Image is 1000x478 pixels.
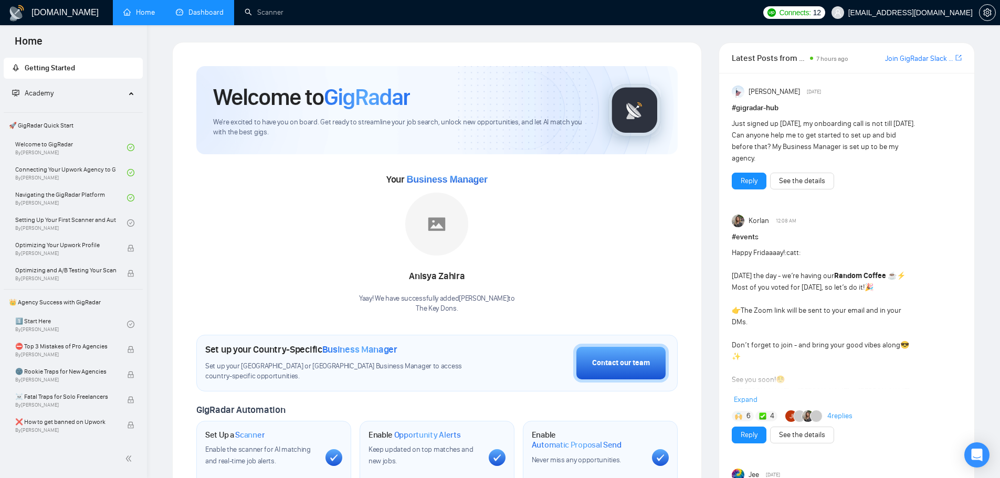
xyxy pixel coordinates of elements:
[15,136,127,159] a: Welcome to GigRadarBy[PERSON_NAME]
[213,118,592,137] span: We're excited to have you on board. Get ready to streamline your job search, unlock new opportuni...
[732,352,741,361] span: ✨
[15,186,127,209] a: Navigating the GigRadar PlatformBy[PERSON_NAME]
[406,174,487,185] span: Business Manager
[980,8,995,17] span: setting
[732,215,744,227] img: Korlan
[394,430,461,440] span: Opportunity Alerts
[15,391,116,402] span: ☠️ Fatal Traps for Solo Freelancers
[127,346,134,353] span: lock
[322,344,397,355] span: Business Manager
[888,271,897,280] span: ☕
[205,362,483,381] span: Set up your [GEOGRAPHIC_DATA] or [GEOGRAPHIC_DATA] Business Manager to access country-specific op...
[779,7,810,18] span: Connects:
[813,7,821,18] span: 12
[816,55,848,62] span: 7 hours ago
[8,5,25,22] img: logo
[5,115,142,136] span: 🚀 GigRadar Quick Start
[15,265,116,275] span: Optimizing and A/B Testing Your Scanner for Better Results
[732,102,962,114] h1: # gigradar-hub
[592,357,650,369] div: Contact our team
[834,9,841,16] span: user
[127,396,134,403] span: lock
[15,313,127,336] a: 1️⃣ Start HereBy[PERSON_NAME]
[324,83,410,111] span: GigRadar
[127,371,134,378] span: lock
[770,173,834,189] button: See the details
[369,430,461,440] h1: Enable
[25,63,75,72] span: Getting Started
[955,53,962,63] a: export
[15,275,116,282] span: By [PERSON_NAME]
[386,174,488,185] span: Your
[127,270,134,277] span: lock
[749,86,800,98] span: [PERSON_NAME]
[827,411,852,421] a: 4replies
[885,53,953,65] a: Join GigRadar Slack Community
[127,169,134,176] span: check-circle
[15,211,127,235] a: Setting Up Your First Scanner and Auto-BidderBy[PERSON_NAME]
[897,271,906,280] span: ⚡
[359,304,515,314] p: The Key Dons .
[127,321,134,328] span: check-circle
[205,344,397,355] h1: Set up your Country-Specific
[955,54,962,62] span: export
[15,352,116,358] span: By [PERSON_NAME]
[734,395,757,404] span: Expand
[205,445,311,465] span: Enable the scanner for AI matching and real-time job alerts.
[15,417,116,427] span: ❌ How to get banned on Upwork
[767,8,776,17] img: upwork-logo.png
[127,421,134,429] span: lock
[205,430,265,440] h1: Set Up a
[802,410,814,422] img: Korlan
[532,440,622,450] span: Automatic Proposal Send
[15,240,116,250] span: Optimizing Your Upwork Profile
[12,89,19,97] span: fund-projection-screen
[15,377,116,383] span: By [PERSON_NAME]
[732,118,916,164] div: Just signed up [DATE], my onboarding call is not till [DATE]. Can anyone help me to get started t...
[4,58,143,79] li: Getting Started
[15,366,116,377] span: 🌚 Rookie Traps for New Agencies
[746,411,751,421] span: 6
[900,341,909,349] span: 😎
[573,344,669,383] button: Contact our team
[235,430,265,440] span: Scanner
[865,283,873,292] span: 🎉
[785,410,797,422] img: JM
[770,411,774,421] span: 4
[359,294,515,314] div: Yaay! We have successfully added [PERSON_NAME] to
[749,215,769,227] span: Korlan
[12,89,54,98] span: Academy
[196,404,285,416] span: GigRadar Automation
[735,412,742,420] img: 🙌
[834,271,886,280] strong: Random Coffee
[127,219,134,227] span: check-circle
[213,83,410,111] h1: Welcome to
[979,4,996,21] button: setting
[979,8,996,17] a: setting
[369,445,473,465] span: Keep updated on top matches and new jobs.
[732,427,766,443] button: Reply
[15,250,116,257] span: By [PERSON_NAME]
[5,292,142,313] span: 👑 Agency Success with GigRadar
[779,429,825,441] a: See the details
[732,247,916,443] div: Happy Fridaaaay!:catt: [DATE] the day - we’re having our ️ ️ Most of you voted for [DATE], so let...
[776,375,785,384] span: ☺️
[532,455,621,464] span: Never miss any opportunities.
[807,87,821,97] span: [DATE]
[741,429,757,441] a: Reply
[15,341,116,352] span: ⛔ Top 3 Mistakes of Pro Agencies
[732,51,807,65] span: Latest Posts from the GigRadar Community
[359,268,515,285] div: Anisya Zahira
[759,412,766,420] img: ✅
[125,453,135,464] span: double-left
[127,144,134,151] span: check-circle
[732,86,744,98] img: Anisuzzaman Khan
[732,173,766,189] button: Reply
[405,193,468,256] img: placeholder.png
[741,175,757,187] a: Reply
[732,306,741,315] span: 👉
[608,84,661,136] img: gigradar-logo.png
[532,430,644,450] h1: Enable
[12,64,19,71] span: rocket
[127,194,134,201] span: check-circle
